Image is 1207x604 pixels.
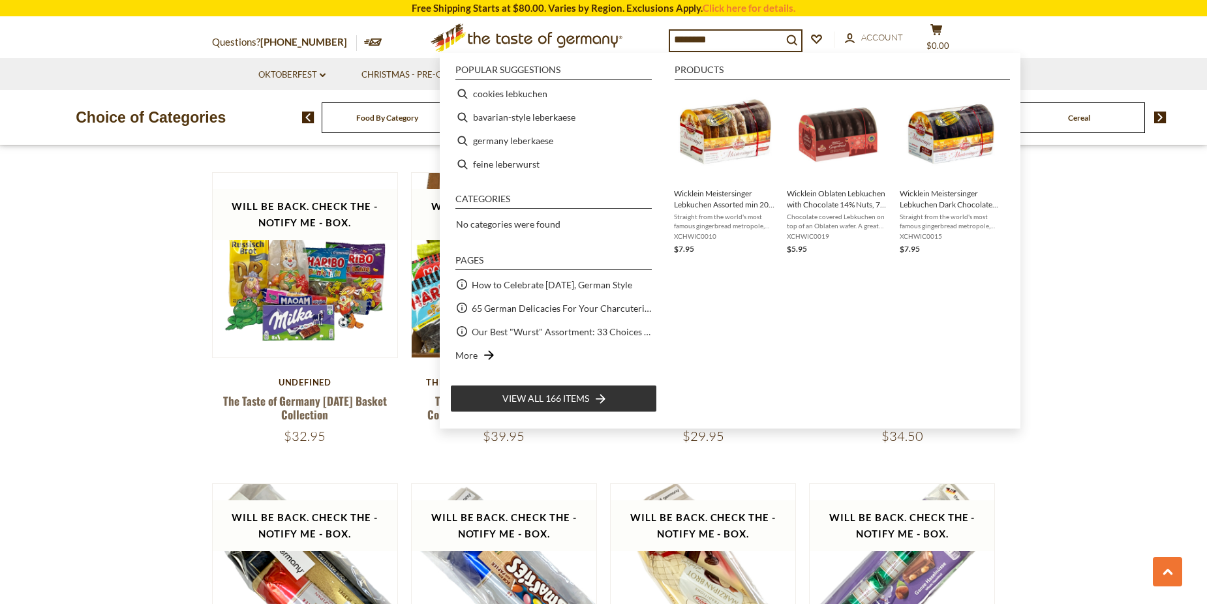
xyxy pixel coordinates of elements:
[450,385,657,412] li: View all 166 items
[455,65,652,80] li: Popular suggestions
[440,53,1020,429] div: Instant Search Results
[894,82,1007,261] li: Wicklein Meistersinger Lebkuchen Dark Chocolate 20% Nuts, 7 oz
[450,320,657,343] li: Our Best "Wurst" Assortment: 33 Choices For The Grillabend
[450,343,657,367] li: More
[472,324,652,339] a: Our Best "Wurst" Assortment: 33 Choices For The Grillabend
[900,244,920,254] span: $7.95
[703,2,795,14] a: Click here for details.
[1068,113,1090,123] a: Cereal
[674,232,776,241] span: XCHWIC0010
[787,87,889,256] a: Wicklein Oblaten Lebkuchen Chocolate 14% NutsWicklein Oblaten Lebkuchen with Chocolate 14% Nuts, ...
[412,173,596,357] img: The Taste of Germany Licorice Collection, 11pc. - SPECIAL PRICE
[787,212,889,230] span: Chocolate covered Lebkuchen on top of an Oblaten wafer. A great gift for Lebkuchen lovers made by...
[213,173,397,357] img: The Taste of Germany Easter Basket Collection
[669,82,782,261] li: Wicklein Meistersinger Lebkuchen Assorted min 20% Nuts 7oz
[450,153,657,176] li: feine leberwurst
[455,194,652,209] li: Categories
[674,244,694,254] span: $7.95
[361,68,473,82] a: Christmas - PRE-ORDER
[456,219,560,230] span: No categories were found
[212,377,398,387] div: undefined
[861,32,903,42] span: Account
[881,428,923,444] span: $34.50
[675,65,1010,80] li: Products
[212,34,357,51] p: Questions?
[900,232,1002,241] span: XCHWIC0015
[782,82,894,261] li: Wicklein Oblaten Lebkuchen with Chocolate 14% Nuts, 7 oz
[791,87,885,182] img: Wicklein Oblaten Lebkuchen Chocolate 14% Nuts
[787,244,807,254] span: $5.95
[674,212,776,230] span: Straight from the world's most famous gingerbread metropole, [GEOGRAPHIC_DATA], comes this delici...
[682,428,724,444] span: $29.95
[787,232,889,241] span: XCHWIC0019
[472,301,652,316] a: 65 German Delicacies For Your Charcuterie Board
[1154,112,1167,123] img: next arrow
[258,68,326,82] a: Oktoberfest
[787,188,889,210] span: Wicklein Oblaten Lebkuchen with Chocolate 14% Nuts, 7 oz
[483,428,525,444] span: $39.95
[926,40,949,51] span: $0.00
[284,428,326,444] span: $32.95
[223,393,387,423] a: The Taste of Germany [DATE] Basket Collection
[917,23,956,56] button: $0.00
[674,188,776,210] span: Wicklein Meistersinger Lebkuchen Assorted min 20% Nuts 7oz
[450,106,657,129] li: bavarian-style leberkaese
[455,256,652,270] li: Pages
[472,277,632,292] a: How to Celebrate [DATE], German Style
[450,273,657,296] li: How to Celebrate [DATE], German Style
[450,129,657,153] li: germany leberkaese
[900,212,1002,230] span: Straight from the world's most famous gingerbread metropole, [GEOGRAPHIC_DATA], comes this delici...
[450,296,657,320] li: 65 German Delicacies For Your Charcuterie Board
[900,188,1002,210] span: Wicklein Meistersinger Lebkuchen Dark Chocolate 20% Nuts, 7 oz
[900,87,1002,256] a: Wicklein Meistersinger Lebkuchen Dark Chocolate 20% Nuts, 7 ozStraight from the world's most famo...
[260,36,347,48] a: [PHONE_NUMBER]
[502,391,589,406] span: View all 166 items
[427,393,581,423] a: The Taste of Germany Licorice Collection, 11pc. - SPECIAL PRICE
[674,87,776,256] a: Wicklein Meistersinger Lebkuchen Assorted min 20% Nuts 7ozStraight from the world's most famous g...
[356,113,418,123] a: Food By Category
[450,82,657,106] li: cookies lebkuchen
[411,377,597,387] div: The Taste of Germany Sampler
[302,112,314,123] img: previous arrow
[845,31,903,45] a: Account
